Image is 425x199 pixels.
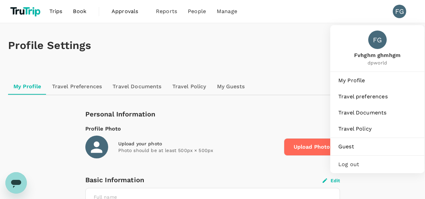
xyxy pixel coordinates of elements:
a: Travel Documents [333,105,422,120]
span: My Profile [338,77,416,85]
span: Book [73,7,86,15]
div: FG [393,5,406,18]
a: Travel Documents [107,79,167,95]
div: Profile Photo [85,125,340,133]
a: My Profile [8,79,47,95]
span: Travel preferences [338,93,416,101]
div: Basic Information [85,175,323,185]
span: Travel Policy [338,125,416,133]
span: Log out [338,160,416,168]
div: Upload your photo [118,140,279,147]
a: Travel Policy [333,121,422,136]
div: FG [368,31,387,49]
iframe: Button to launch messaging window [5,172,27,194]
button: Edit [323,178,340,184]
h1: Profile Settings [8,39,417,52]
a: My Guests [212,79,250,95]
span: Reports [156,7,177,15]
img: TruTrip logo [8,4,44,19]
a: My Profile [333,73,422,88]
span: Manage [217,7,237,15]
span: Guest [338,143,416,151]
div: Log out [333,157,422,172]
p: Photo should be at least 500px × 500px [118,147,279,154]
a: Travel Policy [167,79,212,95]
a: Travel Preferences [47,79,108,95]
span: Trips [49,7,62,15]
a: Travel preferences [333,89,422,104]
span: Upload Photo [284,138,340,156]
span: People [188,7,206,15]
span: Approvals [112,7,145,15]
span: Travel Documents [338,109,416,117]
div: Personal Information [85,109,340,119]
span: dpworld [354,59,400,66]
a: Guest [333,139,422,154]
span: Fvhghm ghmhgm [354,52,400,59]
